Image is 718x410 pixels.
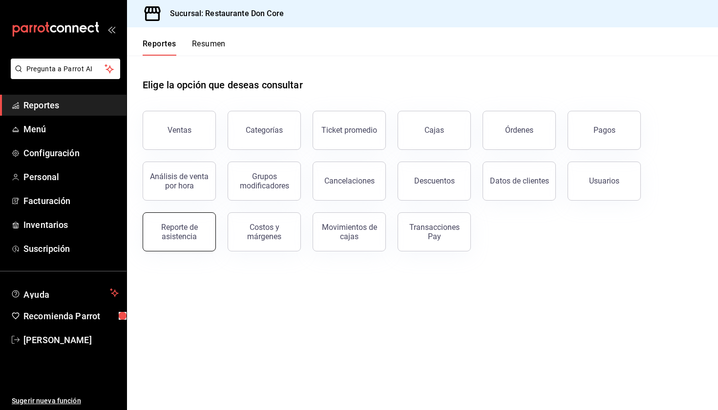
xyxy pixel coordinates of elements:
[23,242,119,255] span: Suscripción
[246,125,283,135] div: Categorías
[162,8,284,20] h3: Sucursal: Restaurante Don Core
[313,212,386,251] button: Movimientos de cajas
[505,125,533,135] div: Órdenes
[23,333,119,347] span: [PERSON_NAME]
[23,146,119,160] span: Configuración
[324,176,375,185] div: Cancelaciones
[12,396,119,406] span: Sugerir nueva función
[398,111,471,150] a: Cajas
[143,162,216,201] button: Análisis de venta por hora
[228,212,301,251] button: Costos y márgenes
[568,162,641,201] button: Usuarios
[490,176,549,185] div: Datos de clientes
[107,25,115,33] button: open_drawer_menu
[321,125,377,135] div: Ticket promedio
[23,99,119,112] span: Reportes
[398,162,471,201] button: Descuentos
[168,125,191,135] div: Ventas
[143,111,216,150] button: Ventas
[143,78,303,92] h1: Elige la opción que deseas consultar
[228,162,301,201] button: Grupos modificadores
[313,111,386,150] button: Ticket promedio
[319,223,380,241] div: Movimientos de cajas
[414,176,455,185] div: Descuentos
[26,64,105,74] span: Pregunta a Parrot AI
[149,172,210,190] div: Análisis de venta por hora
[234,223,295,241] div: Costos y márgenes
[143,39,226,56] div: navigation tabs
[23,287,106,299] span: Ayuda
[23,194,119,207] span: Facturación
[424,124,444,136] div: Cajas
[143,39,176,56] button: Reportes
[234,172,295,190] div: Grupos modificadores
[593,125,615,135] div: Pagos
[192,39,226,56] button: Resumen
[149,223,210,241] div: Reporte de asistencia
[568,111,641,150] button: Pagos
[398,212,471,251] button: Transacciones Pay
[7,71,120,81] a: Pregunta a Parrot AI
[23,309,119,323] span: Recomienda Parrot
[589,176,619,185] div: Usuarios
[483,111,556,150] button: Órdenes
[143,212,216,251] button: Reporte de asistencia
[23,123,119,136] span: Menú
[483,162,556,201] button: Datos de clientes
[404,223,465,241] div: Transacciones Pay
[23,170,119,184] span: Personal
[23,218,119,231] span: Inventarios
[313,162,386,201] button: Cancelaciones
[11,59,120,79] button: Pregunta a Parrot AI
[228,111,301,150] button: Categorías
